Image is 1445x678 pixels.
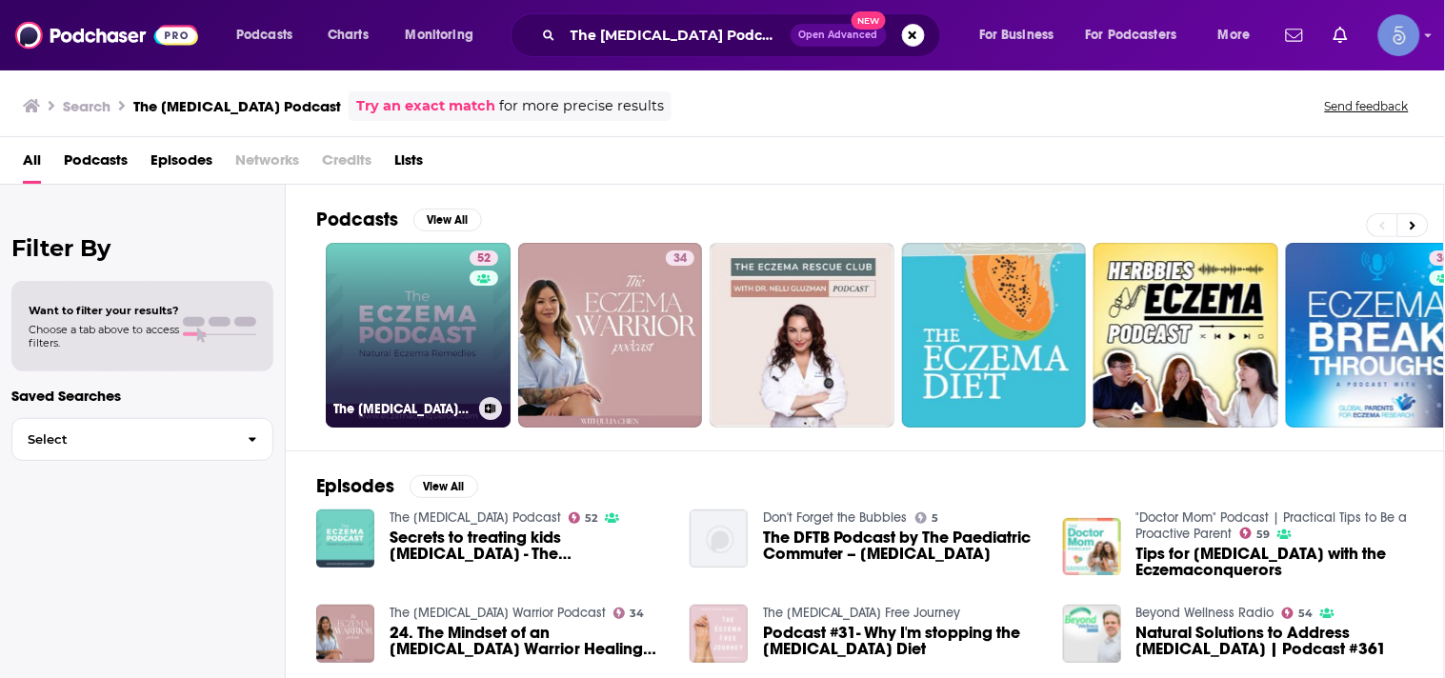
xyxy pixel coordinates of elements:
a: 59 [1240,528,1271,539]
span: 52 [477,249,491,269]
a: Natural Solutions to Address Eczema | Podcast #361 [1136,625,1414,657]
span: For Podcasters [1086,22,1177,49]
span: Secrets to treating kids [MEDICAL_DATA] - The [MEDICAL_DATA] Podcast (S4E9) [390,529,667,562]
a: Show notifications dropdown [1326,19,1355,51]
a: Podcasts [64,145,128,184]
a: Try an exact match [356,95,495,117]
span: 52 [585,514,597,523]
img: Secrets to treating kids eczema - The Eczema Podcast (S4E9) [316,509,374,568]
img: User Profile [1378,14,1420,56]
h3: Search [63,97,110,115]
span: For Business [979,22,1054,49]
h2: Filter By [11,234,273,262]
a: The Eczema Podcast [390,509,561,526]
a: "Doctor Mom" Podcast | Practical Tips to Be a Proactive Parent [1136,509,1408,542]
img: Podcast #31- Why I'm stopping the Eczema Diet [690,605,748,663]
span: for more precise results [499,95,664,117]
h3: The [MEDICAL_DATA] Podcast [133,97,341,115]
a: Tips for Eczema with the Eczemaconquerors [1136,546,1414,578]
span: Credits [322,145,371,184]
span: Podcast #31- Why I'm stopping the [MEDICAL_DATA] Diet [763,625,1040,657]
h2: Episodes [316,474,394,498]
a: Charts [315,20,380,50]
a: 5 [915,512,939,524]
span: Open Advanced [799,30,878,40]
span: Logged in as Spiral5-G1 [1378,14,1420,56]
span: 59 [1256,530,1270,539]
a: 52The [MEDICAL_DATA] Podcast [326,243,511,428]
button: View All [413,209,482,231]
a: Don't Forget the Bubbles [763,509,908,526]
img: Natural Solutions to Address Eczema | Podcast #361 [1063,605,1121,663]
button: Show profile menu [1378,14,1420,56]
h3: The [MEDICAL_DATA] Podcast [333,401,472,417]
a: Beyond Wellness Radio [1136,605,1274,621]
button: Open AdvancedNew [791,24,887,47]
a: Episodes [151,145,212,184]
a: The Eczema Free Journey [763,605,961,621]
button: Select [11,418,273,461]
input: Search podcasts, credits, & more... [563,20,791,50]
a: 52 [569,512,598,524]
a: 52 [470,250,498,266]
a: 24. The Mindset of an Eczema Warrior Healing Eczema Successfully [390,625,667,657]
a: All [23,145,41,184]
a: 34 [613,608,645,619]
img: 24. The Mindset of an Eczema Warrior Healing Eczema Successfully [316,605,374,663]
span: Podcasts [236,22,292,49]
button: open menu [1074,20,1205,50]
span: Networks [235,145,299,184]
a: 34 [666,250,694,266]
button: open menu [966,20,1078,50]
span: The DFTB Podcast by The Paediatric Commuter – [MEDICAL_DATA] [763,529,1040,562]
span: 5 [932,514,938,523]
img: Tips for Eczema with the Eczemaconquerors [1063,518,1121,576]
span: Natural Solutions to Address [MEDICAL_DATA] | Podcast #361 [1136,625,1414,657]
a: 34 [518,243,703,428]
span: New [852,11,886,30]
a: 54 [1282,608,1314,619]
button: open menu [223,20,317,50]
span: 54 [1298,609,1313,618]
span: Choose a tab above to access filters. [29,323,179,349]
h2: Podcasts [316,208,398,231]
span: 34 [630,609,644,618]
button: open menu [392,20,498,50]
button: open menu [1205,20,1274,50]
a: Podcast #31- Why I'm stopping the Eczema Diet [763,625,1040,657]
span: Want to filter your results? [29,304,179,317]
a: Secrets to treating kids eczema - The Eczema Podcast (S4E9) [390,529,667,562]
a: Show notifications dropdown [1278,19,1311,51]
a: PodcastsView All [316,208,482,231]
button: Send feedback [1319,98,1415,114]
span: Tips for [MEDICAL_DATA] with the Eczemaconquerors [1136,546,1414,578]
span: Charts [328,22,369,49]
span: More [1218,22,1251,49]
a: Lists [394,145,423,184]
a: The Eczema Warrior Podcast [390,605,606,621]
a: The DFTB Podcast by The Paediatric Commuter – Eczema [763,529,1040,562]
button: View All [410,475,478,498]
div: Search podcasts, credits, & more... [529,13,959,57]
img: Podchaser - Follow, Share and Rate Podcasts [15,17,198,53]
span: Select [12,433,232,446]
span: 34 [673,249,687,269]
a: EpisodesView All [316,474,478,498]
img: The DFTB Podcast by The Paediatric Commuter – Eczema [690,509,748,568]
span: 24. The Mindset of an [MEDICAL_DATA] Warrior Healing [MEDICAL_DATA] Successfully [390,625,667,657]
p: Saved Searches [11,387,273,405]
span: Monitoring [406,22,473,49]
